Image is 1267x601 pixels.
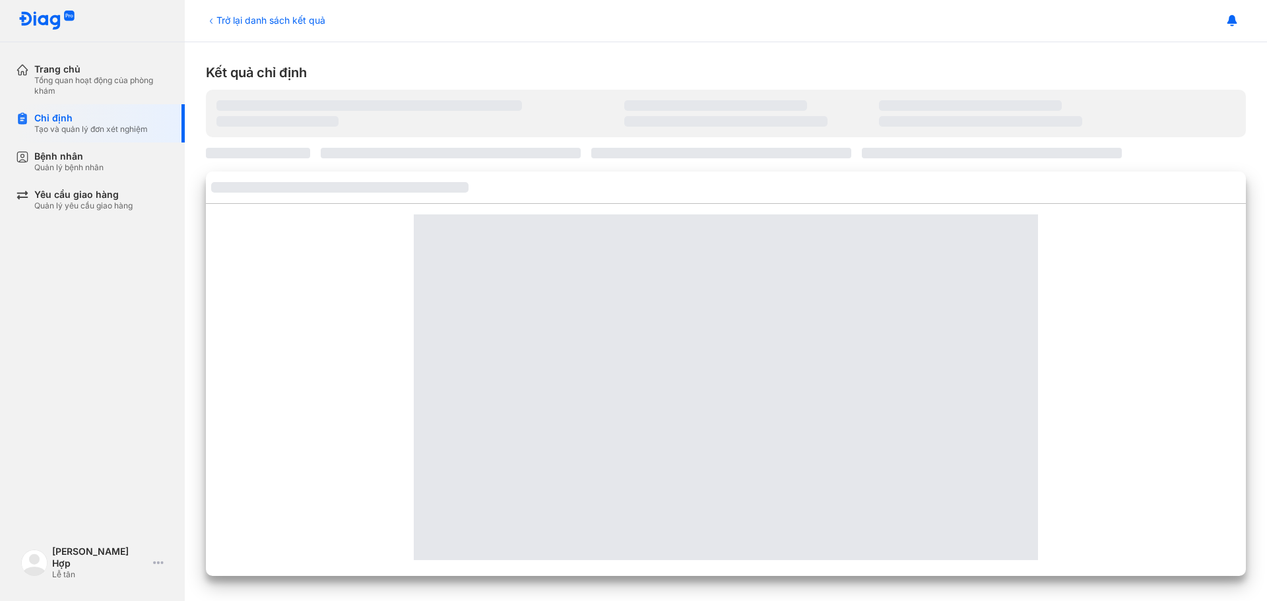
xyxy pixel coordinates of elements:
div: [PERSON_NAME] Hợp [52,546,148,569]
div: Trở lại danh sách kết quả [206,13,325,27]
div: Chỉ định [34,112,148,124]
img: logo [18,11,75,31]
img: logo [21,550,48,576]
div: Tạo và quản lý đơn xét nghiệm [34,124,148,135]
div: Quản lý bệnh nhân [34,162,104,173]
div: Tổng quan hoạt động của phòng khám [34,75,169,96]
div: Quản lý yêu cầu giao hàng [34,201,133,211]
div: Trang chủ [34,63,169,75]
div: Bệnh nhân [34,150,104,162]
div: Lễ tân [52,569,148,580]
div: Yêu cầu giao hàng [34,189,133,201]
div: Kết quả chỉ định [206,63,1246,82]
